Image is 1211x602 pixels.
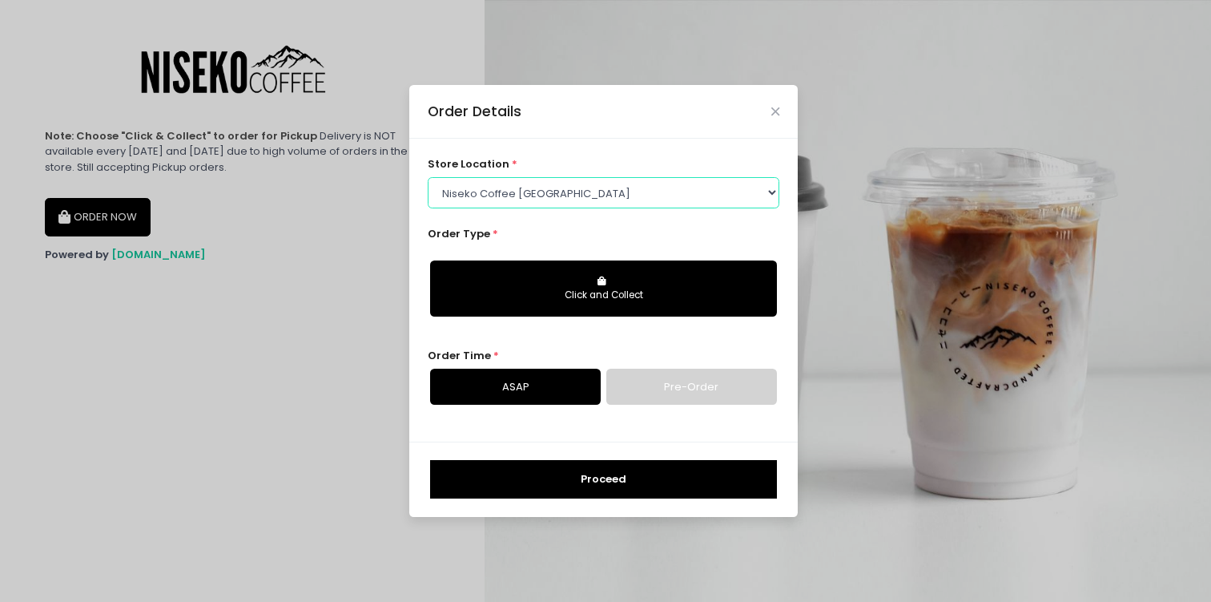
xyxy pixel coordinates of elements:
div: Click and Collect [441,289,766,303]
a: Pre-Order [606,369,777,406]
div: Order Details [428,101,521,122]
button: Click and Collect [430,261,777,317]
a: ASAP [430,369,601,406]
span: store location [428,156,509,172]
span: Order Type [428,226,490,241]
button: Close [771,107,779,115]
button: Proceed [430,460,777,499]
span: Order Time [428,348,491,363]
